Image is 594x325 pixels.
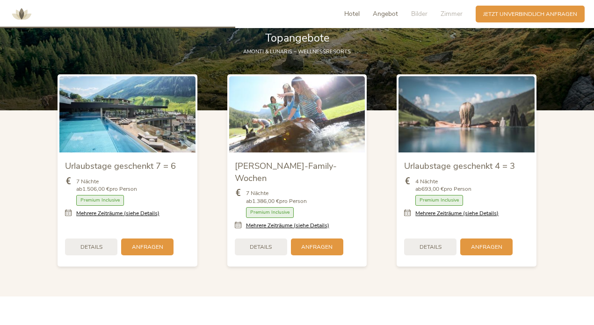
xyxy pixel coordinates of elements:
[235,160,337,184] span: [PERSON_NAME]-Family-Wochen
[265,31,329,45] span: Topangebote
[250,243,272,251] span: Details
[246,207,294,218] span: Premium Inclusive
[59,76,196,152] img: Urlaubstage geschenkt 7 = 6
[76,178,137,194] span: 7 Nächte ab pro Person
[246,222,329,230] a: Mehrere Zeiträume (siehe Details)
[246,189,307,205] span: 7 Nächte ab pro Person
[301,243,333,251] span: Anfragen
[441,9,463,18] span: Zimmer
[76,195,124,206] span: Premium Inclusive
[80,243,102,251] span: Details
[7,11,36,16] a: AMONTI & LUNARIS Wellnessresort
[415,209,499,217] a: Mehrere Zeiträume (siehe Details)
[243,48,351,55] span: AMONTI & LUNARIS – Wellnessresorts
[373,9,398,18] span: Angebot
[398,76,535,152] img: Urlaubstage geschenkt 4 = 3
[421,185,444,193] b: 693,00 €
[471,243,502,251] span: Anfragen
[65,160,176,172] span: Urlaubstage geschenkt 7 = 6
[76,209,159,217] a: Mehrere Zeiträume (siehe Details)
[229,76,365,152] img: Sommer-Family-Wochen
[404,160,515,172] span: Urlaubstage geschenkt 4 = 3
[344,9,360,18] span: Hotel
[82,185,109,193] b: 1.506,00 €
[483,10,577,18] span: Jetzt unverbindlich anfragen
[415,195,463,206] span: Premium Inclusive
[411,9,427,18] span: Bilder
[415,178,471,194] span: 4 Nächte ab pro Person
[252,197,279,205] b: 1.386,00 €
[132,243,163,251] span: Anfragen
[420,243,442,251] span: Details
